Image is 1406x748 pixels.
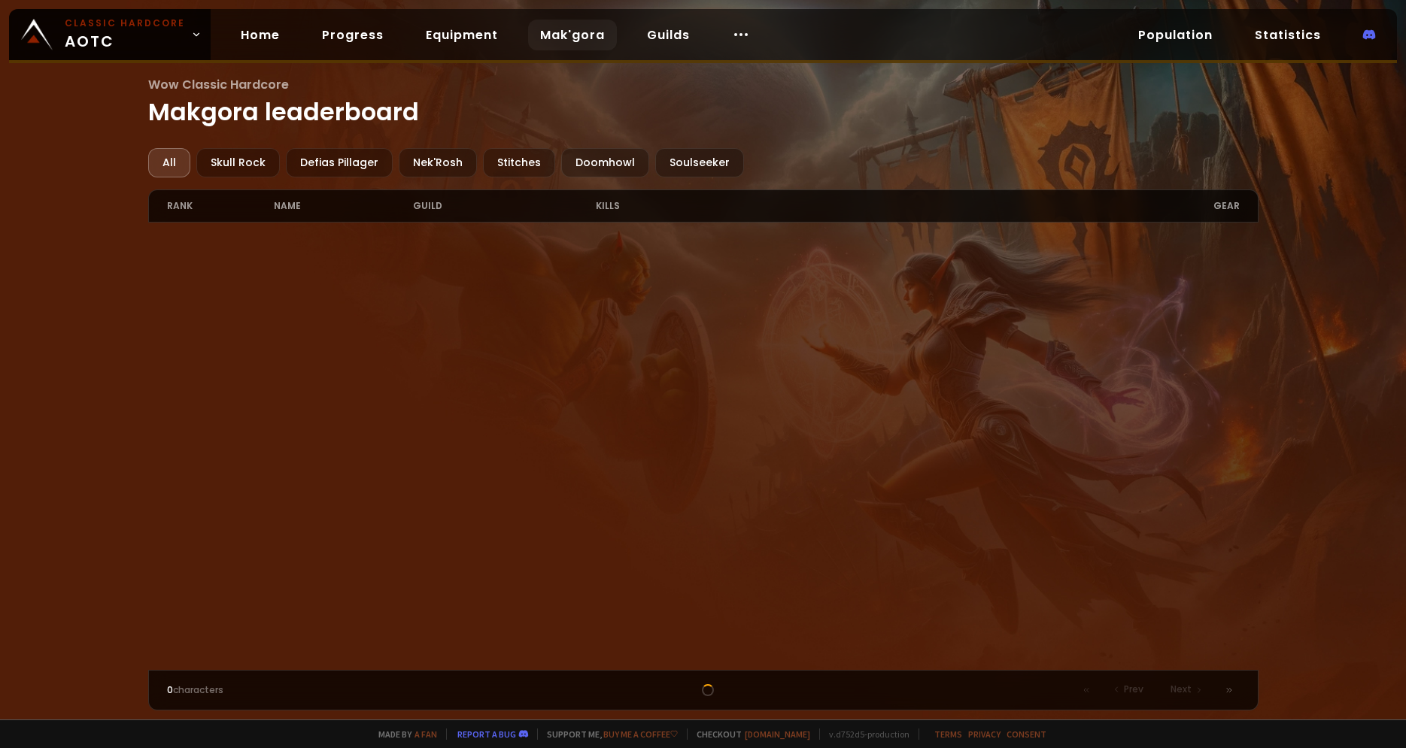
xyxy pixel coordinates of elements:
[603,728,678,740] a: Buy me a coffee
[148,75,1259,94] span: Wow Classic Hardcore
[196,148,280,177] div: Skull Rock
[65,17,185,30] small: Classic Hardcore
[703,190,1239,222] div: gear
[413,190,595,222] div: guild
[596,190,703,222] div: kills
[561,148,649,177] div: Doomhowl
[528,20,617,50] a: Mak'gora
[819,728,909,740] span: v. d752d5 - production
[229,20,292,50] a: Home
[148,148,190,177] div: All
[1007,728,1046,740] a: Consent
[399,148,477,177] div: Nek'Rosh
[274,190,413,222] div: name
[167,683,173,696] span: 0
[687,728,810,740] span: Checkout
[968,728,1001,740] a: Privacy
[310,20,396,50] a: Progress
[457,728,516,740] a: Report a bug
[9,9,211,60] a: Classic HardcoreAOTC
[655,148,744,177] div: Soulseeker
[1124,683,1143,696] span: Prev
[369,728,437,740] span: Made by
[1171,683,1192,696] span: Next
[745,728,810,740] a: [DOMAIN_NAME]
[934,728,962,740] a: Terms
[65,17,185,53] span: AOTC
[148,75,1259,130] h1: Makgora leaderboard
[415,728,437,740] a: a fan
[286,148,393,177] div: Defias Pillager
[167,190,275,222] div: rank
[1126,20,1225,50] a: Population
[537,728,678,740] span: Support me,
[414,20,510,50] a: Equipment
[635,20,702,50] a: Guilds
[1243,20,1333,50] a: Statistics
[167,683,436,697] div: characters
[483,148,555,177] div: Stitches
